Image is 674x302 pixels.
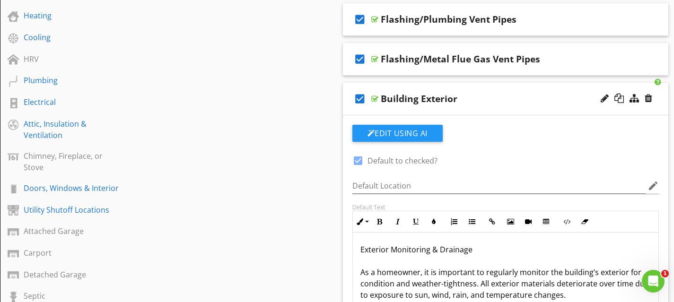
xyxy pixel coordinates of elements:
[576,213,594,231] button: Clear Formatting
[352,87,368,110] i: check_box
[381,14,516,25] div: Flashing/Plumbing Vent Pipes
[24,182,123,194] div: Doors, Windows & Interior
[24,118,123,141] div: Attic, Insulation & Ventilation
[648,180,659,191] i: edit
[483,213,501,231] button: Insert Link (⌘K)
[661,270,669,277] span: 1
[352,178,646,194] input: Default Location
[352,8,368,31] i: check_box
[537,213,555,231] button: Insert Table
[24,32,123,43] div: Cooling
[381,53,540,65] div: Flashing/Metal Flue Gas Vent Pipes
[352,203,659,211] div: Default Text
[368,156,438,165] label: Default to checked?
[558,213,576,231] button: Code View
[371,213,389,231] button: Bold (⌘B)
[24,269,123,280] div: Detached Garage
[445,213,463,231] button: Ordered List
[353,213,371,231] button: Inline Style
[463,213,481,231] button: Unordered List
[24,10,123,21] div: Heating
[642,270,665,293] iframe: Intercom live chat
[501,213,519,231] button: Insert Image (⌘P)
[24,290,123,302] div: Septic
[24,247,123,259] div: Carport
[24,204,123,216] div: Utility Shutoff Locations
[352,125,443,142] button: Edit Using AI
[24,96,123,108] div: Electrical
[381,93,457,104] div: Building Exterior
[425,213,443,231] button: Colors
[24,75,123,86] div: Plumbing
[352,48,368,70] i: check_box
[407,213,425,231] button: Underline (⌘U)
[519,213,537,231] button: Insert Video
[24,150,123,173] div: Chimney, Fireplace, or Stove
[389,213,407,231] button: Italic (⌘I)
[24,225,123,237] div: Attached Garage
[24,53,123,65] div: HRV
